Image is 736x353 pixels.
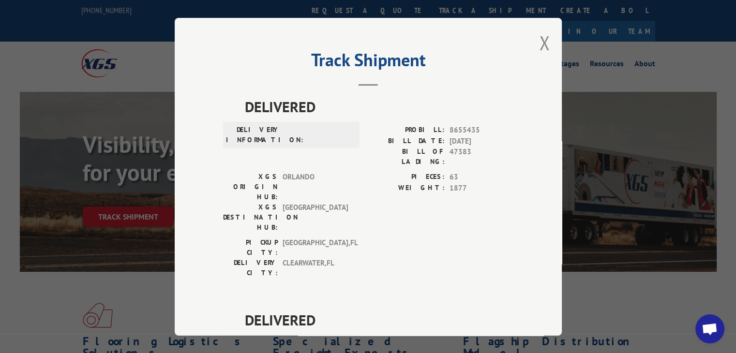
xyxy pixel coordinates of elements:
label: PIECES: [368,172,445,183]
label: WEIGHT: [368,182,445,193]
span: 1877 [450,182,513,193]
span: 47383 [450,147,513,167]
span: DELIVERED [245,96,513,118]
label: BILL OF LADING: [368,147,445,167]
label: XGS ORIGIN HUB: [223,172,278,202]
button: Close modal [539,30,550,56]
h2: Track Shipment [223,53,513,72]
span: CLEARWATER , FL [283,258,348,278]
label: BILL DATE: [368,135,445,147]
span: [GEOGRAPHIC_DATA] , FL [283,237,348,258]
span: 63 [450,172,513,183]
label: DELIVERY INFORMATION: [226,125,281,145]
div: Open chat [695,314,724,343]
span: 8655435 [450,125,513,136]
label: PICKUP CITY: [223,237,278,258]
label: PROBILL: [368,125,445,136]
span: ORLANDO [283,172,348,202]
label: DELIVERY CITY: [223,258,278,278]
span: DELIVERED [245,309,513,331]
span: [GEOGRAPHIC_DATA] [283,202,348,233]
span: [DATE] [450,135,513,147]
label: XGS DESTINATION HUB: [223,202,278,233]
